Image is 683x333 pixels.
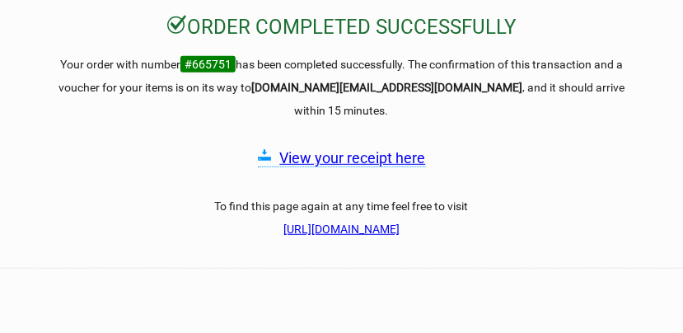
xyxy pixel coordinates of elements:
[45,53,639,122] h3: Your order with number has been completed successfully. The confirmation of this transaction and ...
[251,81,522,94] strong: [DOMAIN_NAME][EMAIL_ADDRESS][DOMAIN_NAME]
[280,149,426,166] a: View your receipt here
[180,56,236,73] span: #665751
[283,223,400,236] a: [URL][DOMAIN_NAME]
[45,195,639,241] h3: To find this page again at any time feel free to visit
[189,26,209,45] button: Open LiveChat chat widget
[23,29,186,42] p: We're away right now. Please check back later!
